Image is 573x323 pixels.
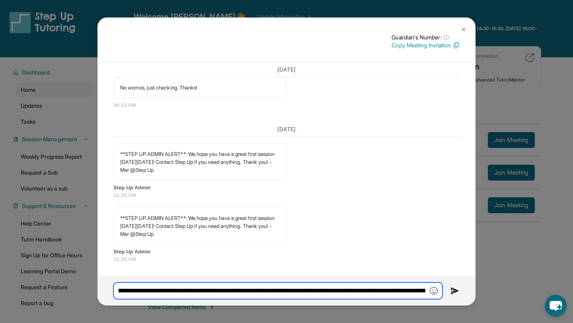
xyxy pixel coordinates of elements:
[120,150,280,174] p: **STEP UP ADMIN ALERT**: We hope you have a great first session [DATE][DATE]! Contact Step Up if ...
[113,66,460,74] h3: [DATE]
[113,125,460,133] h3: [DATE]
[113,101,460,109] span: 08:13 PM
[113,248,460,256] span: Step Up Admin
[443,33,449,41] span: ⓘ
[452,42,460,49] img: Copy Icon
[460,26,467,33] img: Close Icon
[113,184,460,192] span: Step Up Admin
[392,33,460,41] p: Guardian's Number:
[113,255,460,263] span: 11:25 AM
[545,295,567,317] button: chat-button
[120,84,280,91] p: No worries, just checking. Thanks!
[120,214,280,238] p: **STEP UP ADMIN ALERT**: We hope you have a great first session [DATE][DATE]! Contact Step Up if ...
[113,191,460,199] span: 11:25 AM
[450,286,460,296] img: Send icon
[430,287,438,295] img: Emoji
[392,41,460,49] p: Copy Meeting Invitation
